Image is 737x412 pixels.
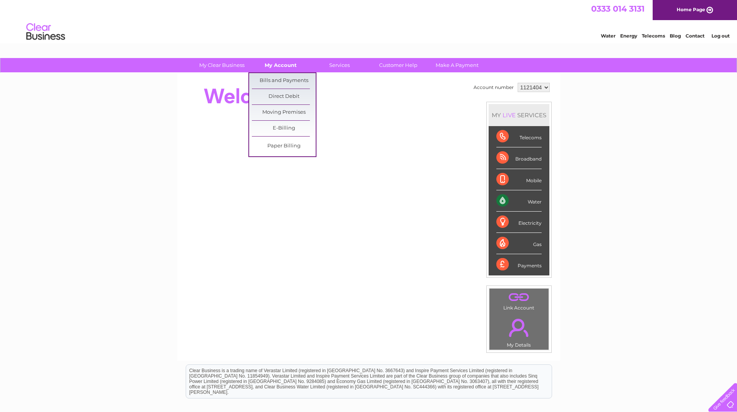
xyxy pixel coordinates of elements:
[591,4,645,14] a: 0333 014 3131
[601,33,616,39] a: Water
[496,147,542,169] div: Broadband
[252,73,316,89] a: Bills and Payments
[308,58,371,72] a: Services
[249,58,313,72] a: My Account
[670,33,681,39] a: Blog
[26,20,65,44] img: logo.png
[496,254,542,275] div: Payments
[496,126,542,147] div: Telecoms
[252,105,316,120] a: Moving Premises
[186,4,552,38] div: Clear Business is a trading name of Verastar Limited (registered in [GEOGRAPHIC_DATA] No. 3667643...
[489,312,549,350] td: My Details
[496,212,542,233] div: Electricity
[425,58,489,72] a: Make A Payment
[252,121,316,136] a: E-Billing
[366,58,430,72] a: Customer Help
[711,33,730,39] a: Log out
[491,291,547,304] a: .
[252,138,316,154] a: Paper Billing
[489,104,549,126] div: MY SERVICES
[190,58,254,72] a: My Clear Business
[686,33,705,39] a: Contact
[496,169,542,190] div: Mobile
[489,288,549,313] td: Link Account
[496,190,542,212] div: Water
[496,233,542,254] div: Gas
[620,33,637,39] a: Energy
[501,111,517,119] div: LIVE
[491,314,547,341] a: .
[472,81,516,94] td: Account number
[642,33,665,39] a: Telecoms
[252,89,316,104] a: Direct Debit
